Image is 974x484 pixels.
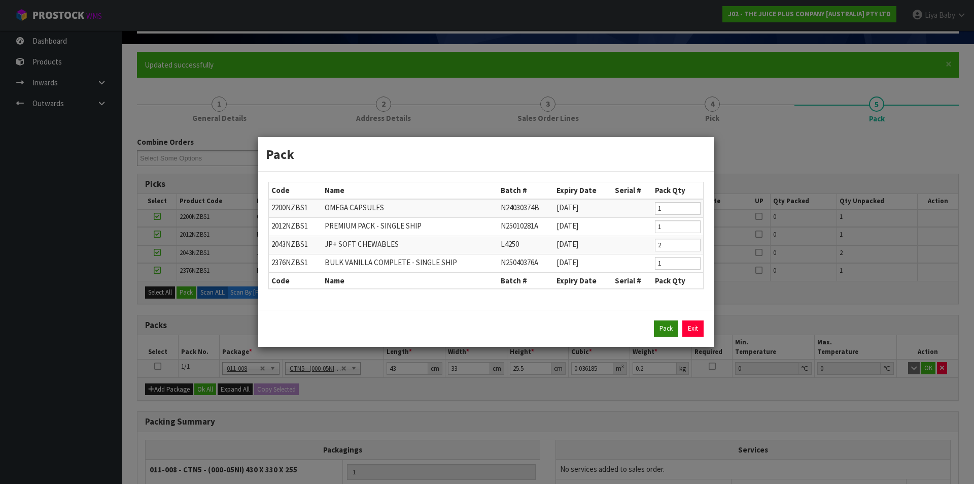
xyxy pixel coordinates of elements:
[554,272,612,288] th: Expiry Date
[654,320,678,337] button: Pack
[556,257,578,267] span: [DATE]
[556,221,578,231] span: [DATE]
[325,257,457,267] span: BULK VANILLA COMPLETE - SINGLE SHIP
[322,182,498,199] th: Name
[556,203,578,212] span: [DATE]
[498,272,554,288] th: Batch #
[322,272,498,288] th: Name
[498,182,554,199] th: Batch #
[269,272,322,288] th: Code
[266,145,706,164] h3: Pack
[325,221,422,231] span: PREMIUM PACK - SINGLE SHIP
[612,182,652,199] th: Serial #
[325,239,399,249] span: JP+ SOFT CHEWABLES
[556,239,578,249] span: [DATE]
[325,203,384,212] span: OMEGA CAPSULES
[269,182,322,199] th: Code
[652,272,703,288] th: Pack Qty
[501,221,538,231] span: N25010281A
[682,320,704,337] a: Exit
[501,239,519,249] span: L4250
[554,182,612,199] th: Expiry Date
[501,203,539,212] span: N24030374B
[271,239,308,249] span: 2043NZBS1
[612,272,652,288] th: Serial #
[501,257,538,267] span: N25040376A
[652,182,703,199] th: Pack Qty
[271,203,308,212] span: 2200NZBS1
[271,221,308,231] span: 2012NZBS1
[271,257,308,267] span: 2376NZBS1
